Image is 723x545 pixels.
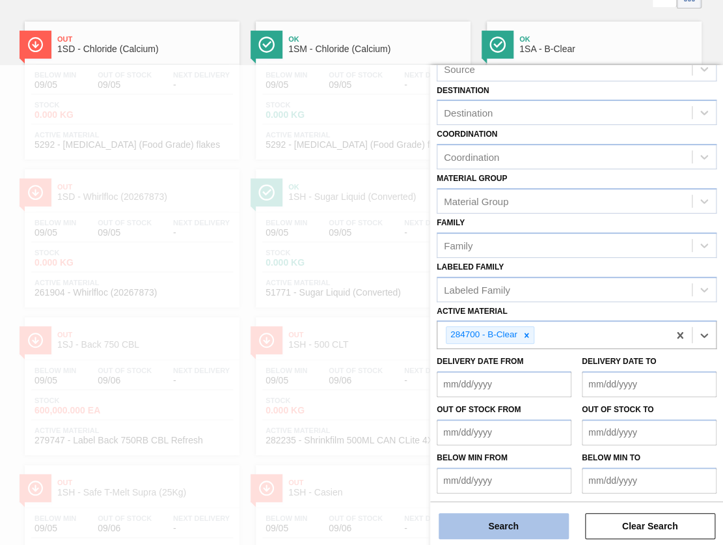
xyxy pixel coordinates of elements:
[582,371,716,397] input: mm/dd/yyyy
[57,44,233,54] span: 1SD - Chloride (Calcium)
[437,371,571,397] input: mm/dd/yyyy
[582,419,716,445] input: mm/dd/yyyy
[444,152,499,163] div: Coordination
[437,130,497,139] label: Coordination
[258,36,275,53] img: Ícone
[477,12,708,160] a: ÍconeOk1SA - B-ClearBelow Min09/05Out Of Stock09/05Next Delivery-Stock0.000 KGActive Material2847...
[437,453,508,462] label: Below Min from
[57,35,233,43] span: Out
[489,36,506,53] img: Ícone
[444,195,508,206] div: Material Group
[437,419,571,445] input: mm/dd/yyyy
[582,453,640,462] label: Below Min to
[288,44,464,54] span: 1SM - Chloride (Calcium)
[437,307,507,316] label: Active Material
[437,262,504,272] label: Labeled Family
[437,174,507,183] label: Material Group
[437,468,571,494] input: mm/dd/yyyy
[519,35,695,43] span: Ok
[27,36,44,53] img: Ícone
[246,12,477,160] a: ÍconeOk1SM - Chloride (Calcium)Below Min09/05Out Of Stock09/05Next Delivery-Stock0.000 KGActive M...
[582,468,716,494] input: mm/dd/yyyy
[437,357,523,366] label: Delivery Date from
[582,405,653,414] label: Out of Stock to
[519,44,695,54] span: 1SA - B-Clear
[444,284,510,295] div: Labeled Family
[15,12,246,160] a: ÍconeOut1SD - Chloride (Calcium)Below Min09/05Out Of Stock09/05Next Delivery-Stock0.000 KGActive ...
[444,107,493,119] div: Destination
[582,357,656,366] label: Delivery Date to
[288,35,464,43] span: Ok
[444,240,472,251] div: Family
[437,86,489,95] label: Destination
[437,218,465,227] label: Family
[446,327,519,343] div: 284700 - B-Clear
[444,63,475,74] div: Source
[437,405,521,414] label: Out of Stock from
